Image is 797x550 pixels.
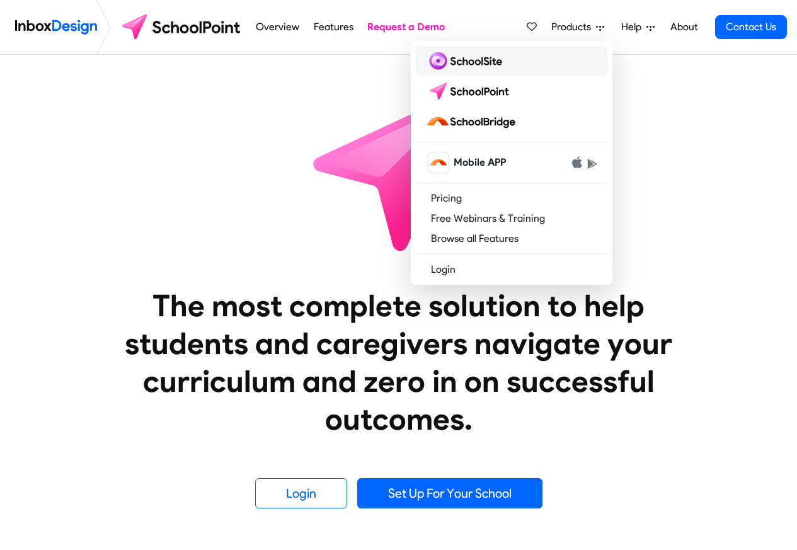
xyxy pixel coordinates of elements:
[426,81,515,101] img: schoolpoint logo
[616,14,660,40] a: Help
[454,155,506,170] span: Mobile APP
[621,20,646,35] span: Help
[285,55,512,282] img: icon_schoolpoint.svg
[426,112,520,132] img: schoolbridge logo
[416,229,607,249] a: Browse all Features
[667,14,701,40] a: About
[364,14,449,40] a: Request a Demo
[416,209,607,229] a: Free Webinars & Training
[428,152,449,173] img: schoolbridge icon
[416,260,607,280] a: Login
[551,20,596,35] span: Products
[411,41,612,285] div: Products
[310,14,357,40] a: Features
[715,15,787,39] a: Contact Us
[416,147,607,178] a: schoolbridge icon Mobile APP
[416,188,607,209] a: Pricing
[116,12,249,42] img: schoolpoint logo
[426,51,507,71] img: schoolsite logo
[100,287,698,438] heading: The most complete solution to help students and caregivers navigate your curriculum and zero in o...
[253,14,303,40] a: Overview
[546,14,609,40] a: Products
[255,478,347,508] a: Login
[357,478,542,508] a: Set Up For Your School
